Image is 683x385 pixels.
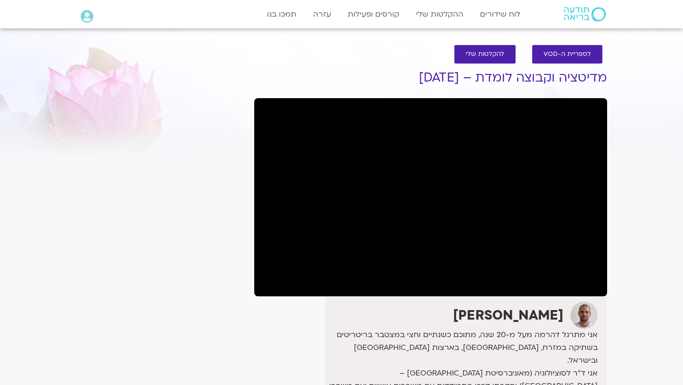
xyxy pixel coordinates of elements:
[343,5,404,23] a: קורסים ופעילות
[532,45,602,64] a: לספריית ה-VOD
[308,5,336,23] a: עזרה
[466,51,504,58] span: להקלטות שלי
[475,5,525,23] a: לוח שידורים
[564,7,606,21] img: תודעה בריאה
[254,71,607,85] h1: מדיטציה וקבוצה לומדת – [DATE]
[454,45,516,64] a: להקלטות שלי
[262,5,301,23] a: תמכו בנו
[544,51,591,58] span: לספריית ה-VOD
[453,306,563,324] strong: [PERSON_NAME]
[571,302,598,329] img: דקל קנטי
[411,5,468,23] a: ההקלטות שלי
